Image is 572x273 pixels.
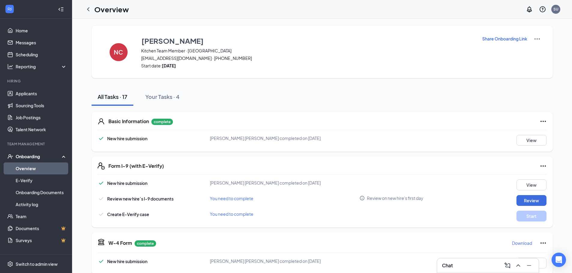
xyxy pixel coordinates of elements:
[58,6,64,12] svg: Collapse
[85,6,92,13] svg: ChevronLeft
[141,55,474,61] span: [EMAIL_ADDRESS][DOMAIN_NAME] · [PHONE_NUMBER]
[16,25,67,37] a: Home
[16,222,67,234] a: DocumentsCrown
[512,240,532,246] p: Download
[107,259,147,264] span: New hire submission
[7,6,13,12] svg: WorkstreamLogo
[107,212,149,217] span: Create E-Verify case
[108,240,132,246] h5: W-4 Form
[98,180,105,187] svg: Checkmark
[16,111,67,123] a: Job Postings
[98,162,105,170] svg: FormI9EVerifyIcon
[162,63,176,68] strong: [DATE]
[7,64,13,70] svg: Analysis
[114,50,123,54] h4: NC
[7,261,13,267] svg: Settings
[16,186,67,198] a: Onboarding Documents
[98,258,105,265] svg: Checkmark
[482,36,527,42] p: Share Onboarding Link
[512,238,532,248] button: Download
[534,35,541,43] img: More Actions
[98,118,105,125] svg: User
[94,4,129,14] h1: Overview
[107,180,147,186] span: New hire submission
[540,162,547,170] svg: Ellipses
[524,261,534,270] button: Minimize
[7,141,66,147] div: Team Management
[516,195,546,206] button: Review
[442,262,453,269] h3: Chat
[107,196,174,201] span: Review new hire’s I-9 documents
[16,123,67,135] a: Talent Network
[141,35,474,46] button: [PERSON_NAME]
[16,88,67,99] a: Applicants
[16,261,58,267] div: Switch to admin view
[7,79,66,84] div: Hiring
[135,240,156,247] p: complete
[16,234,67,246] a: SurveysCrown
[16,37,67,49] a: Messages
[98,238,105,245] svg: TaxGovernmentIcon
[141,48,474,54] span: Kitchen Team Member · [GEOGRAPHIC_DATA]
[16,198,67,210] a: Activity log
[98,93,127,100] div: All Tasks · 17
[210,196,253,201] span: You need to complete
[16,153,62,159] div: Onboarding
[515,262,522,269] svg: ChevronUp
[98,135,105,142] svg: Checkmark
[540,118,547,125] svg: Ellipses
[513,261,523,270] button: ChevronUp
[516,258,546,269] button: View
[141,36,204,46] h3: [PERSON_NAME]
[367,195,423,201] span: Review on new hire's first day
[16,49,67,61] a: Scheduling
[210,258,321,264] span: [PERSON_NAME] [PERSON_NAME] completed on [DATE]
[141,63,474,69] span: Start date:
[540,239,547,247] svg: Ellipses
[98,211,105,218] svg: Checkmark
[7,153,13,159] svg: UserCheck
[210,180,321,185] span: [PERSON_NAME] [PERSON_NAME] completed on [DATE]
[525,262,533,269] svg: Minimize
[504,262,511,269] svg: ComposeMessage
[16,210,67,222] a: Team
[516,211,546,221] button: Start
[482,35,528,42] button: Share Onboarding Link
[16,174,67,186] a: E-Verify
[553,7,558,12] div: SU
[108,118,149,125] h5: Basic Information
[552,253,566,267] div: Open Intercom Messenger
[516,135,546,146] button: View
[107,136,147,141] span: New hire submission
[359,195,365,201] svg: Info
[16,99,67,111] a: Sourcing Tools
[16,64,67,70] div: Reporting
[151,119,173,125] p: complete
[539,6,546,13] svg: QuestionInfo
[104,35,134,69] button: NC
[516,180,546,190] button: View
[108,163,164,169] h5: Form I-9 (with E-Verify)
[210,211,253,217] span: You need to complete
[526,6,533,13] svg: Notifications
[98,195,105,202] svg: Checkmark
[503,261,512,270] button: ComposeMessage
[210,135,321,141] span: [PERSON_NAME] [PERSON_NAME] completed on [DATE]
[16,162,67,174] a: Overview
[145,93,180,100] div: Your Tasks · 4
